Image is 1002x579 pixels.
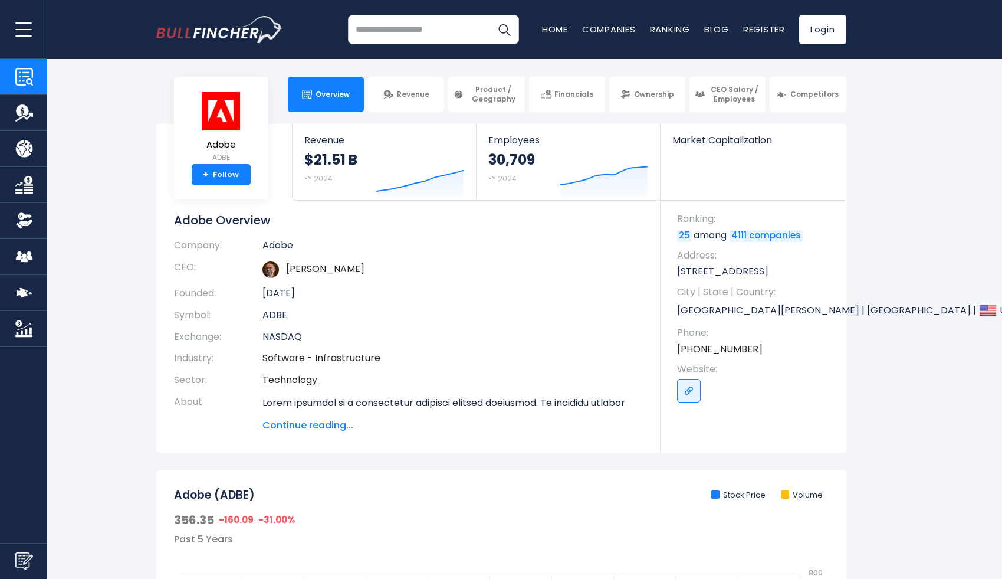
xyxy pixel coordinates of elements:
[677,326,835,339] span: Phone:
[174,212,643,228] h1: Adobe Overview
[304,174,333,184] small: FY 2024
[704,23,729,35] a: Blog
[677,343,763,356] a: [PHONE_NUMBER]
[677,286,835,299] span: City | State | Country:
[156,16,283,43] a: Go to homepage
[448,77,524,112] a: Product / Geography
[781,490,823,501] li: Volume
[174,369,262,391] th: Sector:
[174,326,262,348] th: Exchange:
[286,262,364,276] a: ceo
[672,135,833,146] span: Market Capitalization
[554,90,593,99] span: Financials
[743,23,785,35] a: Register
[316,90,350,99] span: Overview
[529,77,605,112] a: Financials
[477,124,660,200] a: Employees 30,709 FY 2024
[174,512,214,528] span: 356.35
[203,169,209,180] strong: +
[258,514,295,526] span: -31.00%
[677,230,692,242] a: 25
[488,151,535,169] strong: 30,709
[489,15,519,44] button: Search
[262,240,643,257] td: Adobe
[262,326,643,348] td: NASDAQ
[15,212,33,230] img: Ownership
[677,302,835,319] p: [GEOGRAPHIC_DATA][PERSON_NAME] | [GEOGRAPHIC_DATA] | US
[609,77,685,112] a: Ownership
[262,373,317,387] a: Technology
[200,91,242,165] a: Adobe ADBE
[304,135,464,146] span: Revenue
[368,77,444,112] a: Revenue
[799,15,846,44] a: Login
[711,490,766,501] li: Stock Price
[677,249,835,262] span: Address:
[542,23,568,35] a: Home
[262,418,643,433] span: Continue reading...
[174,305,262,326] th: Symbol:
[293,124,476,200] a: Revenue $21.51 B FY 2024
[730,230,803,242] a: 4111 companies
[304,151,357,169] strong: $21.51 B
[677,265,835,278] p: [STREET_ADDRESS]
[650,23,690,35] a: Ranking
[677,363,835,376] span: Website:
[201,140,242,150] span: Adobe
[488,135,648,146] span: Employees
[174,257,262,283] th: CEO:
[467,85,519,103] span: Product / Geography
[262,283,643,305] td: [DATE]
[262,305,643,326] td: ADBE
[174,488,255,503] h2: Adobe (ADBE)
[634,90,674,99] span: Ownership
[192,164,251,185] a: +Follow
[770,77,846,112] a: Competitors
[689,77,766,112] a: CEO Salary / Employees
[809,568,823,578] text: 800
[582,23,636,35] a: Companies
[262,351,380,365] a: Software - Infrastructure
[397,90,429,99] span: Revenue
[156,16,283,43] img: bullfincher logo
[677,229,835,242] p: among
[174,283,262,305] th: Founded:
[174,391,262,433] th: About
[677,379,701,403] a: Go to link
[790,90,839,99] span: Competitors
[219,514,254,526] span: -160.09
[201,152,242,163] small: ADBE
[677,212,835,225] span: Ranking:
[262,261,279,278] img: shantanu-narayen.jpg
[174,240,262,257] th: Company:
[174,532,233,546] span: Past 5 Years
[488,174,517,184] small: FY 2024
[708,85,760,103] span: CEO Salary / Employees
[288,77,364,112] a: Overview
[661,124,845,166] a: Market Capitalization
[174,348,262,369] th: Industry:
